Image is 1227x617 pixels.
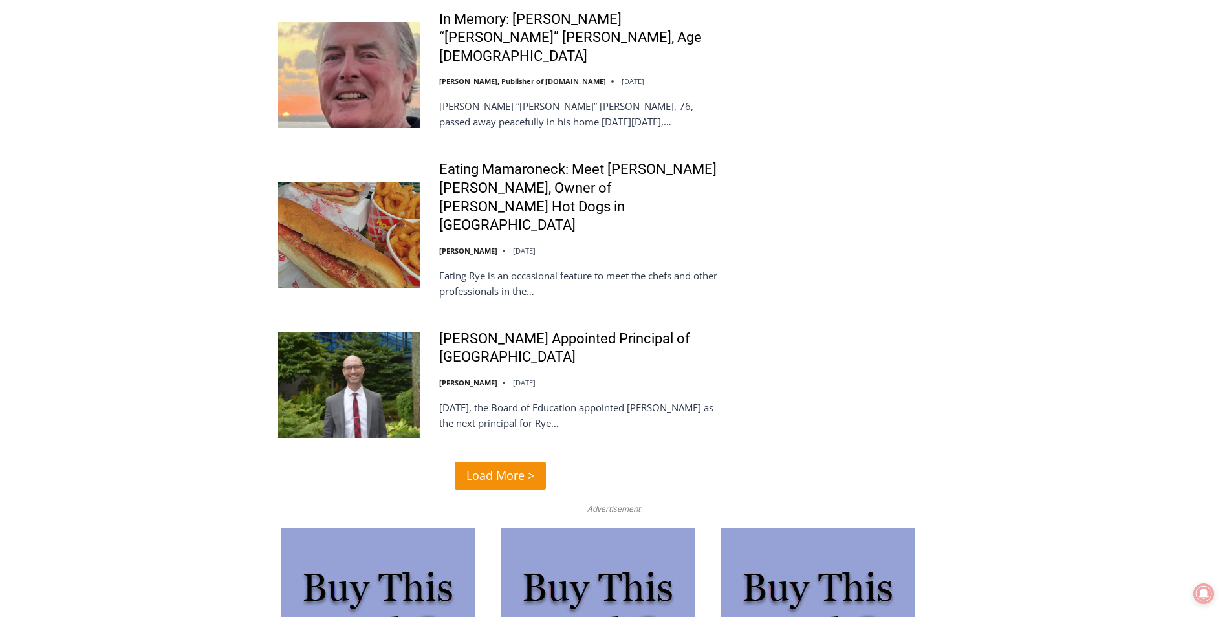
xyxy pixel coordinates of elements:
[513,378,536,387] time: [DATE]
[1,130,130,161] a: Open Tues. - Sun. [PHONE_NUMBER]
[439,268,723,299] p: Eating Rye is an occasional feature to meet the chefs and other professionals in the…
[278,22,420,128] img: In Memory: Richard “Dick” Austin Langeloh, Age 76
[622,76,644,86] time: [DATE]
[394,14,450,50] h4: Book [PERSON_NAME]'s Good Humor for Your Event
[455,462,546,490] a: Load More >
[278,332,420,438] img: Nick Clair Appointed Principal of Rye Middle School
[439,98,723,129] p: [PERSON_NAME] “[PERSON_NAME]” [PERSON_NAME], 76, passed away peacefully in his home [DATE][DATE],…
[133,81,190,155] div: Located at [STREET_ADDRESS][PERSON_NAME]
[439,246,497,255] a: [PERSON_NAME]
[85,17,320,41] div: Individually Wrapped Items. Dairy, Gluten & Nut Free Options. Kosher Items Available.
[439,378,497,387] a: [PERSON_NAME]
[466,466,534,485] span: Load More >
[4,133,127,182] span: Open Tues. - Sun. [PHONE_NUMBER]
[311,125,627,161] a: Intern @ [DOMAIN_NAME]
[439,10,723,66] a: In Memory: [PERSON_NAME] “[PERSON_NAME]” [PERSON_NAME], Age [DEMOGRAPHIC_DATA]
[278,182,420,288] img: Eating Mamaroneck: Meet Gene Christian Baca, Owner of Walter’s Hot Dogs in Mamaroneck
[439,76,606,86] a: [PERSON_NAME], Publisher of [DOMAIN_NAME]
[439,400,723,431] p: [DATE], the Board of Education appointed [PERSON_NAME] as the next principal for Rye…
[384,4,467,59] a: Book [PERSON_NAME]'s Good Humor for Your Event
[327,1,611,125] div: "I learned about the history of a place I’d honestly never considered even as a resident of [GEOG...
[574,503,653,515] span: Advertisement
[513,246,536,255] time: [DATE]
[338,129,600,158] span: Intern @ [DOMAIN_NAME]
[439,160,723,234] a: Eating Mamaroneck: Meet [PERSON_NAME] [PERSON_NAME], Owner of [PERSON_NAME] Hot Dogs in [GEOGRAPH...
[439,330,723,367] a: [PERSON_NAME] Appointed Principal of [GEOGRAPHIC_DATA]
